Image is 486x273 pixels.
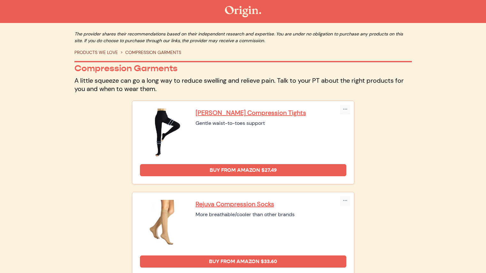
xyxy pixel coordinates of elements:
p: Compression Garments [74,63,412,74]
li: COMPRESSION GARMENTS [118,49,181,56]
a: Buy from Amazon $33.60 [140,255,346,268]
img: Beister Compression Tights [140,109,188,156]
img: The Origin Shop [225,6,261,17]
img: Rejuva Compression Socks [140,200,188,248]
div: Gentle waist-to-toes support [196,119,346,127]
a: [PERSON_NAME] Compression Tights [196,109,346,117]
p: A little squeeze can go a long way to reduce swelling and relieve pain. Talk to your PT about the... [74,76,412,93]
p: The provider shares their recommendations based on their independent research and expertise. You ... [74,31,412,44]
a: Buy from Amazon $27.49 [140,164,346,176]
a: Rejuva Compression Socks [196,200,346,208]
div: More breathable/cooler than other brands [196,211,346,218]
a: PRODUCTS WE LOVE [74,49,118,55]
